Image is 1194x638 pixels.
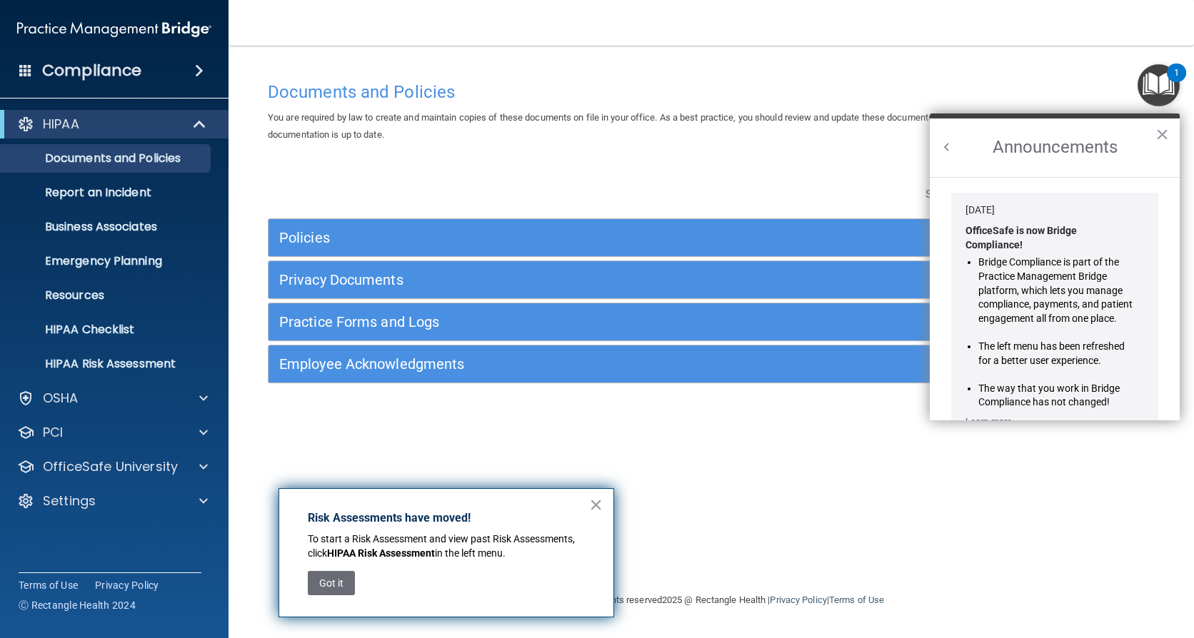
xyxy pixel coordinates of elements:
[9,357,204,371] p: HIPAA Risk Assessment
[308,533,577,559] span: To start a Risk Assessment and view past Risk Assessments, click
[9,323,204,337] p: HIPAA Checklist
[43,458,178,475] p: OfficeSafe University
[43,116,79,133] p: HIPAA
[829,594,884,605] a: Terms of Use
[279,356,922,372] h5: Employee Acknowledgments
[19,598,136,612] span: Ⓒ Rectangle Health 2024
[1174,73,1179,91] div: 1
[9,220,204,234] p: Business Associates
[925,188,1020,201] span: Search Documents:
[308,511,471,525] strong: Risk Assessments have moved!
[965,225,1079,250] strong: OfficeSafe is now Bridge Compliance!
[978,255,1133,325] li: Bridge Compliance is part of the Practice Management Bridge platform, which lets you manage compl...
[279,272,922,288] h5: Privacy Documents
[451,577,972,623] div: Copyright © All rights reserved 2025 @ Rectangle Health | |
[279,230,922,245] h5: Policies
[9,254,204,268] p: Emergency Planning
[965,416,1017,427] a: Learn more ›
[327,547,435,559] strong: HIPAA Risk Assessment
[19,578,78,592] a: Terms of Use
[435,547,506,559] span: in the left menu.
[43,424,63,441] p: PCI
[770,594,826,605] a: Privacy Policy
[17,15,211,44] img: PMB logo
[1155,123,1169,146] button: Close
[9,288,204,303] p: Resources
[43,492,96,510] p: Settings
[930,118,1180,177] h2: Announcements
[978,382,1133,410] li: The way that you work in Bridge Compliance has not changed!
[279,314,922,330] h5: Practice Forms and Logs
[9,186,204,200] p: Report an Incident
[940,140,954,154] button: Back to Resource Center Home
[930,113,1180,420] div: Resource Center
[589,493,603,516] button: Close
[268,83,1155,101] h4: Documents and Policies
[978,340,1133,368] li: The left menu has been refreshed for a better user experience.
[308,571,355,595] button: Got it
[95,578,159,592] a: Privacy Policy
[43,390,79,407] p: OSHA
[268,112,1091,140] span: You are required by law to create and maintain copies of these documents on file in your office. ...
[9,151,204,166] p: Documents and Policies
[965,203,1144,218] div: [DATE]
[1138,64,1180,106] button: Open Resource Center, 1 new notification
[42,61,141,81] h4: Compliance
